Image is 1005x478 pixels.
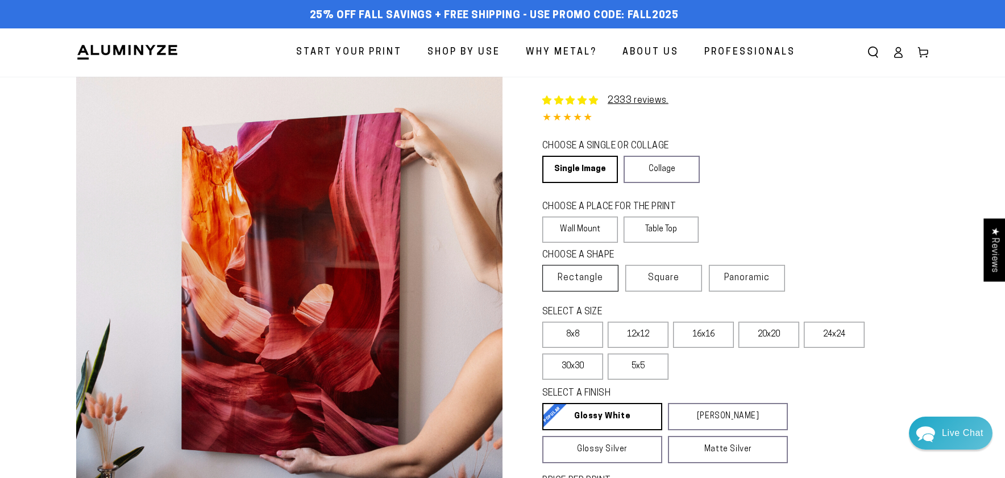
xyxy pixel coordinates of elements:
img: Aluminyze [76,44,178,61]
span: Rectangle [558,271,603,285]
a: Glossy Silver [542,436,662,463]
label: 16x16 [673,322,734,348]
a: Single Image [542,156,618,183]
label: 12x12 [608,322,668,348]
span: Shop By Use [427,44,500,61]
label: 30x30 [542,354,603,380]
span: Start Your Print [296,44,402,61]
a: Matte Silver [668,436,788,463]
a: Glossy White [542,403,662,430]
label: 24x24 [804,322,865,348]
div: Click to open Judge.me floating reviews tab [983,218,1005,281]
div: 4.85 out of 5.0 stars [542,110,929,127]
span: About Us [622,44,679,61]
label: Wall Mount [542,217,618,243]
a: Why Metal? [517,38,605,68]
label: 8x8 [542,322,603,348]
legend: CHOOSE A PLACE FOR THE PRINT [542,201,688,214]
span: Professionals [704,44,795,61]
a: About Us [614,38,687,68]
span: 25% off FALL Savings + Free Shipping - Use Promo Code: FALL2025 [310,10,679,22]
span: Square [648,271,679,285]
span: Why Metal? [526,44,597,61]
a: Start Your Print [288,38,410,68]
summary: Search our site [861,40,886,65]
label: 5x5 [608,354,668,380]
legend: CHOOSE A SINGLE OR COLLAGE [542,140,689,153]
a: 2333 reviews. [608,96,668,105]
div: Chat widget toggle [909,417,992,450]
label: 20x20 [738,322,799,348]
legend: SELECT A FINISH [542,387,761,400]
legend: SELECT A SIZE [542,306,770,319]
a: [PERSON_NAME] [668,403,788,430]
a: Shop By Use [419,38,509,68]
a: Professionals [696,38,804,68]
label: Table Top [624,217,699,243]
a: Collage [624,156,699,183]
span: Panoramic [724,273,770,282]
legend: CHOOSE A SHAPE [542,249,690,262]
div: Contact Us Directly [942,417,983,450]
